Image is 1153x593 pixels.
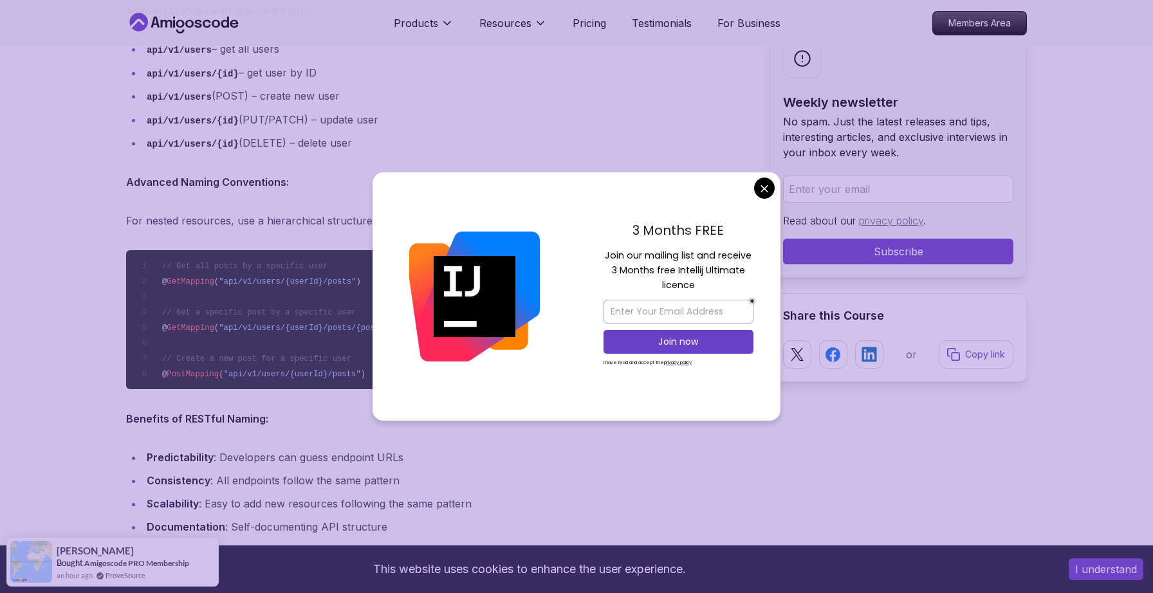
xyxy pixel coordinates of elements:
[167,370,219,379] span: PostMapping
[147,69,239,79] code: api/v1/users/{id}
[219,370,223,379] span: (
[859,214,923,227] a: privacy policy
[147,520,225,533] strong: Documentation
[84,558,189,568] a: Amigoscode PRO Membership
[126,212,749,230] p: For nested resources, use a hierarchical structure:
[783,176,1013,203] input: Enter your email
[143,471,749,489] li: : All endpoints follow the same pattern
[143,40,749,59] li: – get all users
[214,324,219,333] span: (
[143,134,749,152] li: (DELETE) – delete user
[162,262,327,271] span: // Get all posts by a specific user
[143,111,749,129] li: (PUT/PATCH) – update user
[783,114,1013,160] p: No spam. Just the latest releases and tips, interesting articles, and exclusive interviews in you...
[147,474,210,487] strong: Consistency
[717,15,780,31] a: For Business
[10,541,52,583] img: provesource social proof notification image
[143,495,749,513] li: : Easy to add new resources following the same pattern
[162,277,167,286] span: @
[356,277,360,286] span: )
[224,370,361,379] span: "api/v1/users/{userId}/posts"
[167,277,214,286] span: GetMapping
[147,139,239,149] code: api/v1/users/{id}
[214,277,219,286] span: (
[479,15,547,41] button: Resources
[783,213,1013,228] p: Read about our .
[361,370,365,379] span: )
[143,87,749,105] li: (POST) – create new user
[147,116,239,126] code: api/v1/users/{id}
[57,570,93,581] span: an hour ago
[162,324,167,333] span: @
[783,239,1013,264] button: Subscribe
[106,570,145,581] a: ProveSource
[126,176,289,188] strong: Advanced Naming Conventions:
[783,93,1013,111] h2: Weekly newsletter
[394,15,438,31] p: Products
[126,412,268,425] strong: Benefits of RESTful Naming:
[143,518,749,536] li: : Self-documenting API structure
[932,11,1027,35] a: Members Area
[162,370,167,379] span: @
[783,307,1013,325] h2: Share this Course
[57,558,83,568] span: Bought
[167,324,214,333] span: GetMapping
[394,15,454,41] button: Products
[147,92,212,102] code: api/v1/users
[632,15,692,31] a: Testimonials
[162,308,356,317] span: // Get a specific post by a specific user
[1069,558,1143,580] button: Accept cookies
[219,277,356,286] span: "api/v1/users/{userId}/posts"
[10,555,1049,583] div: This website uses cookies to enhance the user experience.
[219,324,398,333] span: "api/v1/users/{userId}/posts/{postId}"
[573,15,606,31] a: Pricing
[479,15,531,31] p: Resources
[933,12,1026,35] p: Members Area
[147,497,199,510] strong: Scalability
[143,448,749,466] li: : Developers can guess endpoint URLs
[57,545,134,556] span: [PERSON_NAME]
[147,451,214,464] strong: Predictability
[939,340,1013,369] button: Copy link
[147,45,212,55] code: api/v1/users
[143,64,749,82] li: – get user by ID
[162,354,351,363] span: // Create a new post for a specific user
[906,347,917,362] p: or
[965,348,1005,361] p: Copy link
